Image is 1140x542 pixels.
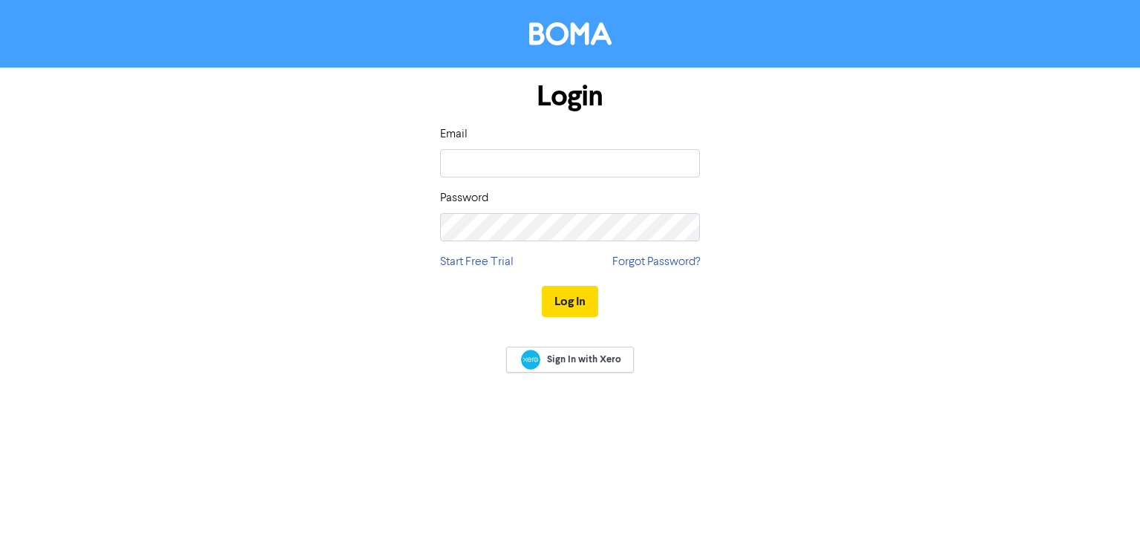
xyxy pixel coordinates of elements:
[506,347,634,373] a: Sign In with Xero
[547,353,621,366] span: Sign In with Xero
[521,350,540,370] img: Xero logo
[529,22,612,45] img: BOMA Logo
[440,189,488,207] label: Password
[440,79,700,114] h1: Login
[542,286,598,317] button: Log In
[440,125,468,143] label: Email
[612,253,700,271] a: Forgot Password?
[440,253,514,271] a: Start Free Trial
